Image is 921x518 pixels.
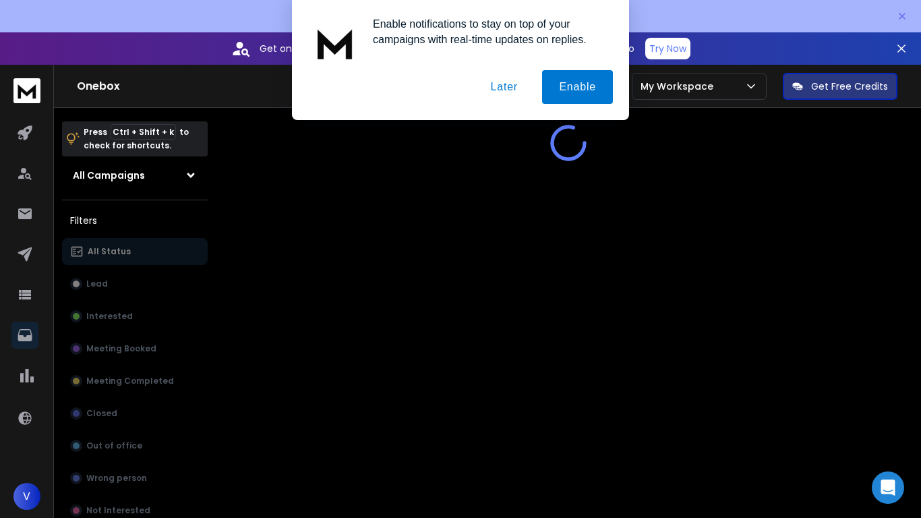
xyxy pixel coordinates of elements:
img: notification icon [308,16,362,70]
span: Ctrl + Shift + k [111,124,176,140]
p: Press to check for shortcuts. [84,125,189,152]
h3: Filters [62,211,208,230]
button: V [13,483,40,510]
div: Open Intercom Messenger [872,471,904,504]
button: All Campaigns [62,162,208,189]
h1: All Campaigns [73,169,145,182]
div: Enable notifications to stay on top of your campaigns with real-time updates on replies. [362,16,613,47]
button: Later [473,70,534,104]
button: Enable [542,70,613,104]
